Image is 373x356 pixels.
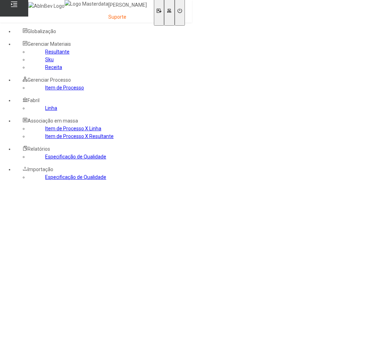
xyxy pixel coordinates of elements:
[28,77,71,83] span: Gerenciar Processo
[45,105,57,111] a: Linha
[108,14,147,21] p: Suporte
[28,118,78,124] span: Associação em massa
[45,133,114,139] a: Item de Processo X Resultante
[28,29,56,34] span: Globalização
[45,64,62,70] a: Receita
[45,154,106,160] a: Especificação de Qualidade
[28,167,53,172] span: Importação
[45,126,101,131] a: Item de Processo X Linha
[45,85,84,90] a: Item de Processo
[108,2,147,9] p: [PERSON_NAME]
[45,174,106,180] a: Especificação de Qualidade
[28,2,65,10] img: AbInBev Logo
[28,98,40,103] span: Fabril
[45,57,54,62] a: Sku
[28,146,50,152] span: Relatórios
[45,49,70,55] a: Resultante
[28,41,71,47] span: Gerenciar Materiais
